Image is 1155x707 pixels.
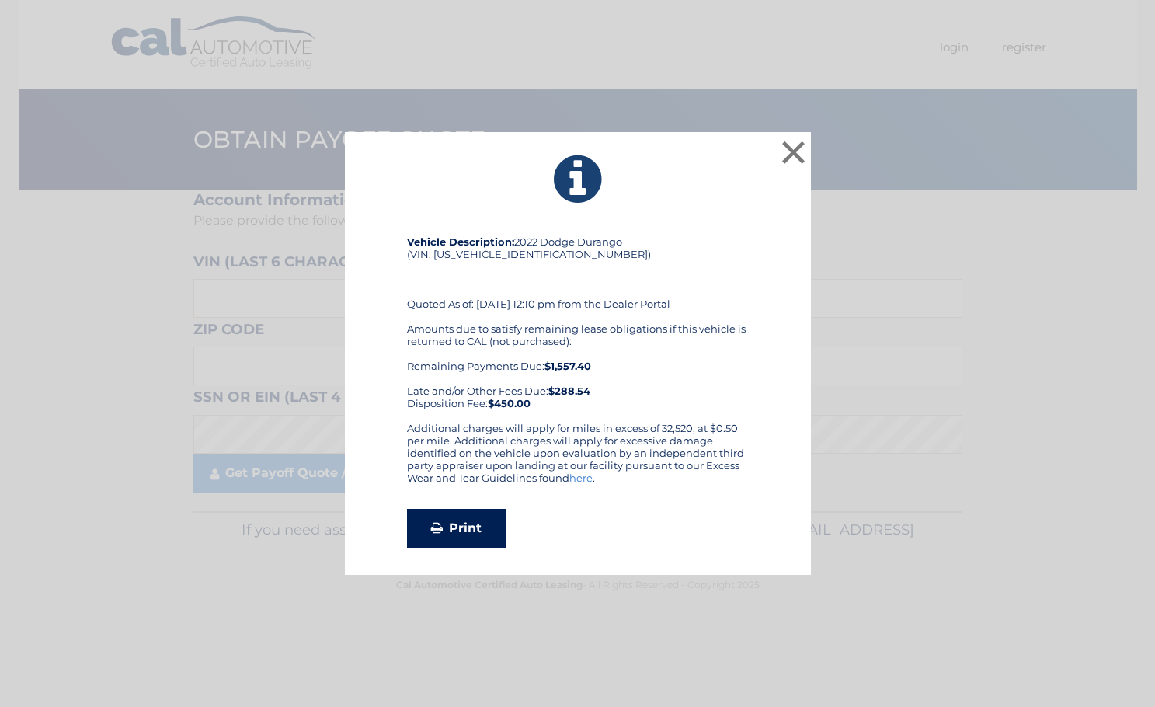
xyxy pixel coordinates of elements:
[407,322,749,409] div: Amounts due to satisfy remaining lease obligations if this vehicle is returned to CAL (not purcha...
[407,235,514,248] strong: Vehicle Description:
[548,385,590,397] b: $288.54
[544,360,591,372] b: $1,557.40
[569,472,593,484] a: here
[407,235,749,422] div: 2022 Dodge Durango (VIN: [US_VEHICLE_IDENTIFICATION_NUMBER]) Quoted As of: [DATE] 12:10 pm from t...
[407,509,506,548] a: Print
[407,422,749,496] div: Additional charges will apply for miles in excess of 32,520, at $0.50 per mile. Additional charge...
[778,137,809,168] button: ×
[488,397,531,409] strong: $450.00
